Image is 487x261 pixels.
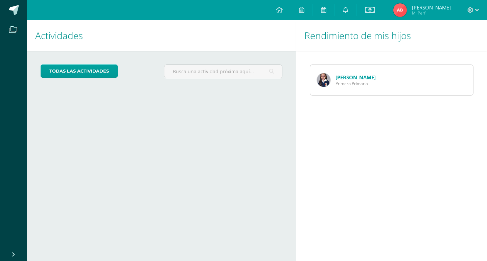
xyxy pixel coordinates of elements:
h1: Rendimiento de mis hijos [304,20,479,51]
img: a4ffd36229f10af0e9865c33b6af8d1a.png [317,73,330,87]
img: fb91847b5dc189ef280973811f68182c.png [393,3,407,17]
input: Busca una actividad próxima aquí... [164,65,282,78]
span: Primero Primaria [335,81,376,86]
span: [PERSON_NAME] [412,4,451,11]
h1: Actividades [35,20,288,51]
span: Mi Perfil [412,10,451,16]
a: todas las Actividades [41,64,118,78]
a: [PERSON_NAME] [335,74,376,81]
